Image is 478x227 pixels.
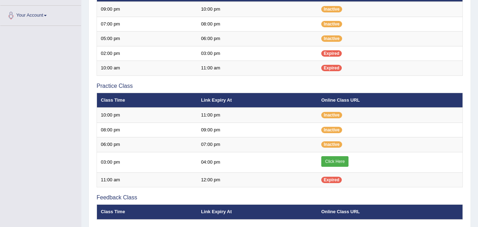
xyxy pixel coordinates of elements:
[97,83,463,89] h3: Practice Class
[321,21,342,27] span: Inactive
[321,65,342,71] span: Expired
[197,172,317,187] td: 12:00 pm
[97,137,197,152] td: 06:00 pm
[321,177,342,183] span: Expired
[97,93,197,108] th: Class Time
[321,35,342,42] span: Inactive
[197,152,317,172] td: 04:00 pm
[317,93,463,108] th: Online Class URL
[97,32,197,46] td: 05:00 pm
[321,6,342,12] span: Inactive
[197,108,317,123] td: 11:00 pm
[97,17,197,32] td: 07:00 pm
[197,2,317,17] td: 10:00 pm
[197,93,317,108] th: Link Expiry At
[197,123,317,137] td: 09:00 pm
[97,123,197,137] td: 08:00 pm
[321,112,342,118] span: Inactive
[197,46,317,61] td: 03:00 pm
[197,205,317,220] th: Link Expiry At
[97,152,197,172] td: 03:00 pm
[97,205,197,220] th: Class Time
[321,156,349,167] a: Click Here
[97,61,197,76] td: 10:00 am
[197,61,317,76] td: 11:00 am
[97,108,197,123] td: 10:00 pm
[97,194,463,201] h3: Feedback Class
[197,17,317,32] td: 08:00 pm
[197,32,317,46] td: 06:00 pm
[317,205,463,220] th: Online Class URL
[197,137,317,152] td: 07:00 pm
[321,141,342,148] span: Inactive
[0,6,81,23] a: Your Account
[97,2,197,17] td: 09:00 pm
[321,127,342,133] span: Inactive
[97,172,197,187] td: 11:00 am
[97,46,197,61] td: 02:00 pm
[321,50,342,57] span: Expired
